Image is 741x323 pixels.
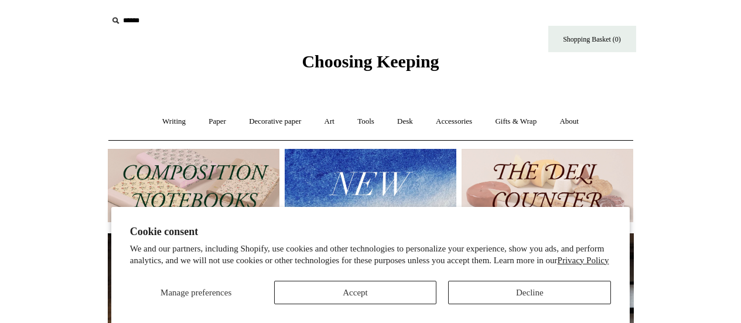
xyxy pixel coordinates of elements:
a: About [549,106,589,137]
a: Privacy Policy [558,256,609,265]
a: Gifts & Wrap [484,106,547,137]
a: Tools [347,106,385,137]
a: Shopping Basket (0) [548,26,636,52]
h2: Cookie consent [130,226,612,238]
a: Desk [387,106,424,137]
button: Manage preferences [130,281,262,304]
a: Paper [198,106,237,137]
img: New.jpg__PID:f73bdf93-380a-4a35-bcfe-7823039498e1 [285,149,456,222]
button: Decline [448,281,611,304]
a: Choosing Keeping [302,61,439,69]
a: Art [314,106,345,137]
span: Choosing Keeping [302,52,439,71]
a: Accessories [425,106,483,137]
span: Manage preferences [161,288,231,297]
a: Decorative paper [238,106,312,137]
img: 202302 Composition ledgers.jpg__PID:69722ee6-fa44-49dd-a067-31375e5d54ec [108,149,279,222]
p: We and our partners, including Shopify, use cookies and other technologies to personalize your ex... [130,243,612,266]
a: Writing [152,106,196,137]
button: Accept [274,281,437,304]
img: The Deli Counter [462,149,633,222]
